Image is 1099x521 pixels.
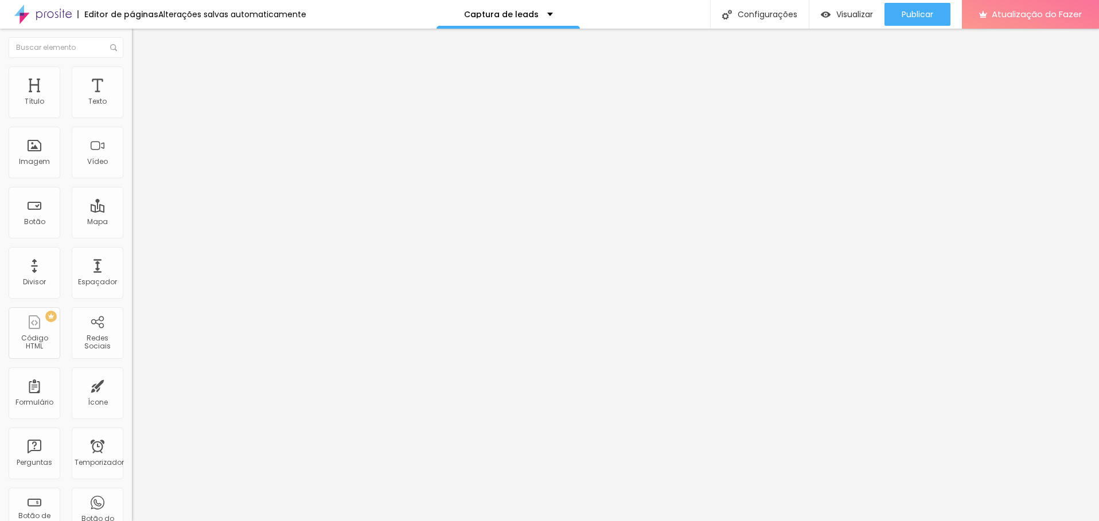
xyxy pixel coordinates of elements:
[738,9,797,20] font: Configurações
[992,8,1082,20] font: Atualização do Fazer
[87,156,108,166] font: Vídeo
[722,10,732,19] img: Ícone
[25,96,44,106] font: Título
[836,9,873,20] font: Visualizar
[87,217,108,226] font: Mapa
[158,9,306,20] font: Alterações salvas automaticamente
[23,277,46,287] font: Divisor
[884,3,950,26] button: Publicar
[75,457,124,467] font: Temporizador
[902,9,933,20] font: Publicar
[821,10,831,19] img: view-1.svg
[24,217,45,226] font: Botão
[809,3,884,26] button: Visualizar
[84,333,111,351] font: Redes Sociais
[78,277,117,287] font: Espaçador
[21,333,48,351] font: Código HTML
[110,44,117,51] img: Ícone
[9,37,123,58] input: Buscar elemento
[88,96,107,106] font: Texto
[88,397,108,407] font: Ícone
[132,29,1099,521] iframe: Editor
[15,397,53,407] font: Formulário
[19,156,50,166] font: Imagem
[464,9,539,20] font: Captura de leads
[84,9,158,20] font: Editor de páginas
[17,457,52,467] font: Perguntas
